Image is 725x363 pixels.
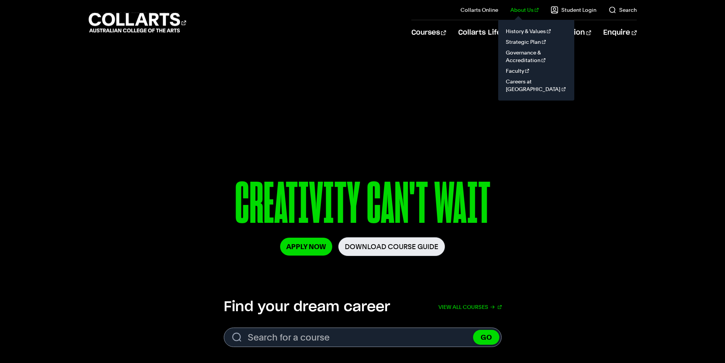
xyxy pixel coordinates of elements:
[504,26,568,37] a: History & Values
[224,328,502,347] input: Search for a course
[510,6,539,14] a: About Us
[280,238,332,256] a: Apply Now
[504,66,568,76] a: Faculty
[224,299,390,315] h2: Find your dream career
[473,330,499,345] button: GO
[458,20,507,45] a: Collarts Life
[603,20,636,45] a: Enquire
[609,6,637,14] a: Search
[338,237,445,256] a: Download Course Guide
[438,299,502,315] a: View all courses
[504,37,568,47] a: Strategic Plan
[460,6,498,14] a: Collarts Online
[504,47,568,66] a: Governance & Accreditation
[411,20,446,45] a: Courses
[89,12,186,34] div: Go to homepage
[150,174,575,237] p: CREATIVITY CAN'T WAIT
[504,76,568,94] a: Careers at [GEOGRAPHIC_DATA]
[224,328,502,347] form: Search
[551,6,596,14] a: Student Login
